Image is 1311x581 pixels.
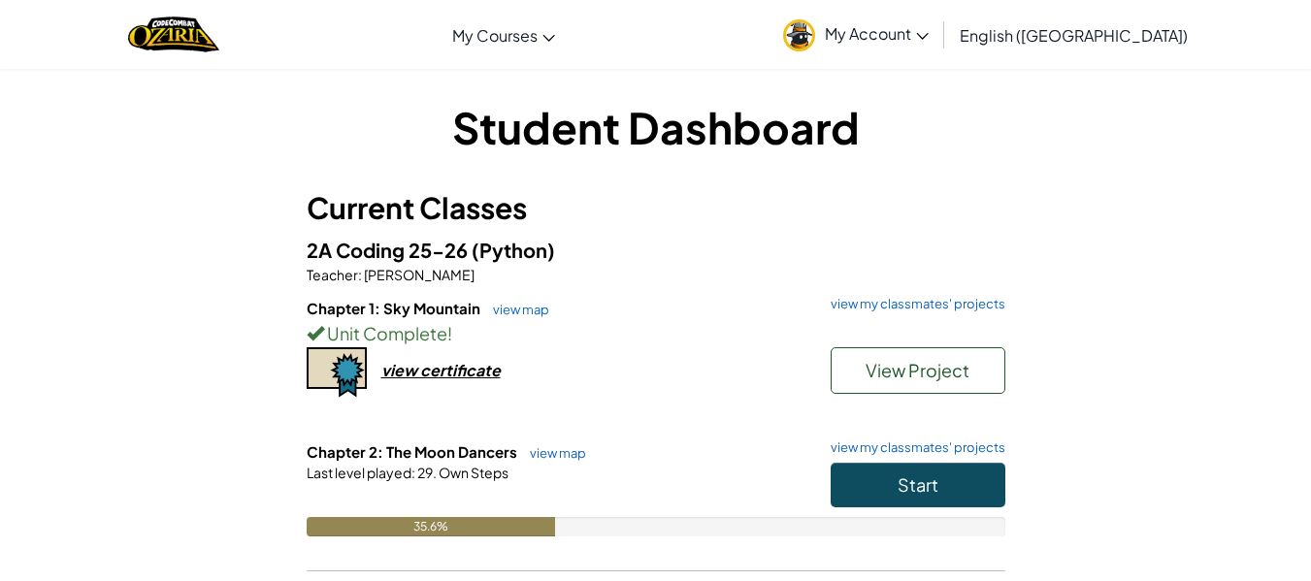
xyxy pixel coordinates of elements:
[898,473,938,496] span: Start
[307,238,472,262] span: 2A Coding 25-26
[831,463,1005,507] button: Start
[358,266,362,283] span: :
[960,25,1188,46] span: English ([GEOGRAPHIC_DATA])
[821,441,1005,454] a: view my classmates' projects
[437,464,508,481] span: Own Steps
[447,322,452,344] span: !
[415,464,437,481] span: 29.
[324,322,447,344] span: Unit Complete
[128,15,218,54] img: Home
[381,360,501,380] div: view certificate
[362,266,475,283] span: [PERSON_NAME]
[821,298,1005,310] a: view my classmates' projects
[411,464,415,481] span: :
[472,238,555,262] span: (Python)
[307,360,501,380] a: view certificate
[483,302,549,317] a: view map
[520,445,586,461] a: view map
[307,97,1005,157] h1: Student Dashboard
[831,347,1005,394] button: View Project
[128,15,218,54] a: Ozaria by CodeCombat logo
[773,4,938,65] a: My Account
[307,442,520,461] span: Chapter 2: The Moon Dancers
[950,9,1197,61] a: English ([GEOGRAPHIC_DATA])
[307,347,367,398] img: certificate-icon.png
[452,25,538,46] span: My Courses
[825,23,929,44] span: My Account
[442,9,565,61] a: My Courses
[307,266,358,283] span: Teacher
[307,464,411,481] span: Last level played
[783,19,815,51] img: avatar
[307,299,483,317] span: Chapter 1: Sky Mountain
[866,359,969,381] span: View Project
[307,517,555,536] div: 35.6%
[307,186,1005,230] h3: Current Classes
